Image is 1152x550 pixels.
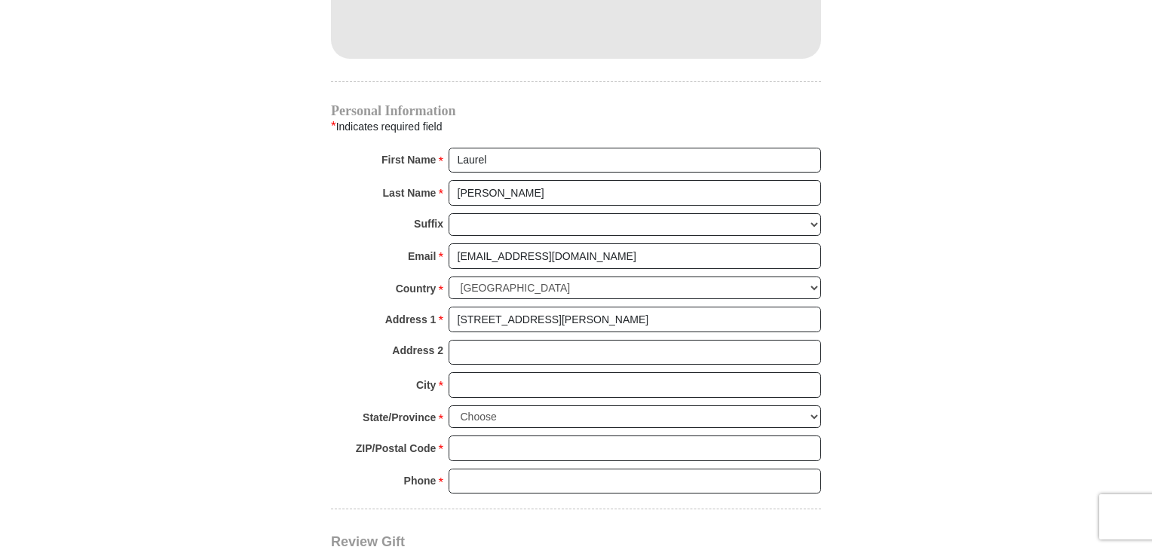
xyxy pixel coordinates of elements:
[381,149,436,170] strong: First Name
[414,213,443,234] strong: Suffix
[383,182,437,203] strong: Last Name
[416,374,436,396] strong: City
[392,340,443,361] strong: Address 2
[331,105,821,117] h4: Personal Information
[356,438,437,459] strong: ZIP/Postal Code
[404,470,437,491] strong: Phone
[363,407,436,428] strong: State/Province
[331,117,821,136] div: Indicates required field
[385,309,437,330] strong: Address 1
[408,246,436,267] strong: Email
[396,278,437,299] strong: Country
[331,534,405,549] span: Review Gift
